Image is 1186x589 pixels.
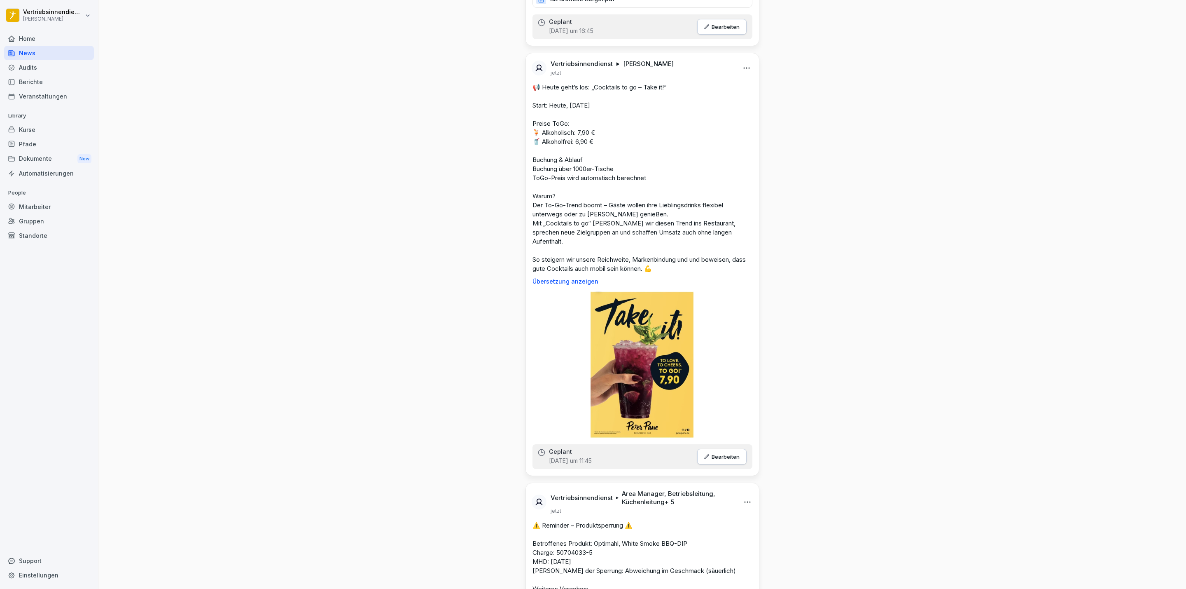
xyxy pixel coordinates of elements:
p: Vertriebsinnendienst [23,9,83,16]
a: Pfade [4,137,94,151]
a: Automatisierungen [4,166,94,181]
p: Geplant [549,19,572,25]
p: Vertriebsinnendienst [551,60,613,68]
a: News [4,46,94,60]
img: h2g5cowvolcsx4tcvc7iajhy.png [591,291,694,438]
div: New [77,154,91,164]
p: [DATE] um 16:45 [549,27,593,35]
p: Bearbeiten [712,23,740,30]
a: Mitarbeiter [4,199,94,214]
a: Gruppen [4,214,94,228]
a: Home [4,31,94,46]
a: Berichte [4,75,94,89]
a: Standorte [4,228,94,243]
p: jetzt [551,70,561,76]
p: [PERSON_NAME] [23,16,83,22]
p: jetzt [551,508,561,514]
p: Area Manager, Betriebsleitung, Küchenleitung + 5 [622,490,733,506]
a: DokumenteNew [4,151,94,167]
a: Einstellungen [4,568,94,582]
button: Bearbeiten [697,449,747,465]
p: Bearbeiten [712,453,740,460]
a: Audits [4,60,94,75]
p: Library [4,109,94,122]
div: Support [4,554,94,568]
p: [DATE] um 11:45 [549,457,592,465]
p: People [4,186,94,199]
a: Veranstaltungen [4,89,94,103]
p: [PERSON_NAME] [623,60,674,68]
p: Vertriebsinnendienst [551,494,613,502]
p: Geplant [549,448,572,455]
p: Übersetzung anzeigen [532,278,752,285]
button: Bearbeiten [697,19,747,35]
a: Kurse [4,122,94,137]
div: Dokumente [4,151,94,167]
p: 📢 Heute geht’s los: „Cocktails to go – Take it!“ Start: Heute, [DATE] Preise ToGo: 🍹 Alkoholisch:... [532,83,752,273]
